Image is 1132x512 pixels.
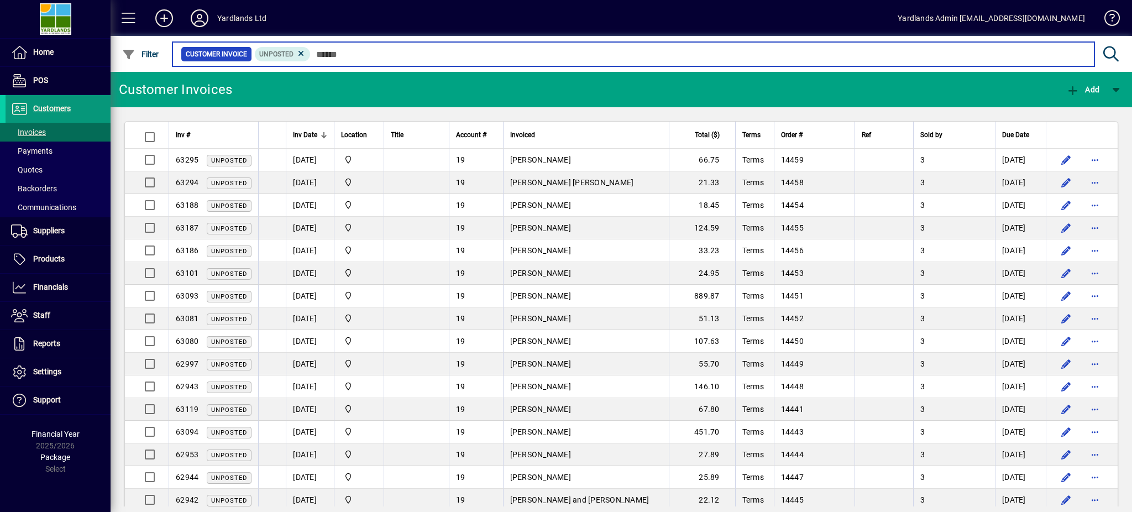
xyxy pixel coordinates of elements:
[995,421,1046,443] td: [DATE]
[1002,129,1039,141] div: Due Date
[669,375,735,398] td: 146.10
[259,50,294,58] span: Unposted
[341,403,377,415] span: Yardlands Limited
[176,314,198,323] span: 63081
[1086,332,1104,350] button: More options
[11,203,76,212] span: Communications
[286,149,334,171] td: [DATE]
[920,201,925,210] span: 3
[176,427,198,436] span: 63094
[186,49,247,60] span: Customer Invoice
[119,44,162,64] button: Filter
[1086,287,1104,305] button: More options
[176,473,198,482] span: 62944
[211,384,247,391] span: Unposted
[995,398,1046,421] td: [DATE]
[11,165,43,174] span: Quotes
[176,495,198,504] span: 62942
[781,246,804,255] span: 14456
[781,382,804,391] span: 14448
[33,48,54,56] span: Home
[781,201,804,210] span: 14454
[920,246,925,255] span: 3
[669,285,735,307] td: 889.87
[1086,196,1104,214] button: More options
[293,129,327,141] div: Inv Date
[211,270,247,278] span: Unposted
[920,405,925,414] span: 3
[341,335,377,347] span: Yardlands Limited
[1057,310,1075,327] button: Edit
[742,178,764,187] span: Terms
[286,330,334,353] td: [DATE]
[1057,174,1075,191] button: Edit
[669,262,735,285] td: 24.95
[6,39,111,66] a: Home
[995,171,1046,194] td: [DATE]
[286,194,334,217] td: [DATE]
[176,129,190,141] span: Inv #
[341,290,377,302] span: Yardlands Limited
[510,155,571,164] span: [PERSON_NAME]
[920,314,925,323] span: 3
[33,226,65,235] span: Suppliers
[920,129,988,141] div: Sold by
[920,155,925,164] span: 3
[742,269,764,278] span: Terms
[1057,400,1075,418] button: Edit
[862,129,907,141] div: Ref
[211,452,247,459] span: Unposted
[920,223,925,232] span: 3
[33,367,61,376] span: Settings
[456,359,465,368] span: 19
[1086,400,1104,418] button: More options
[176,382,198,391] span: 62943
[898,9,1085,27] div: Yardlands Admin [EMAIL_ADDRESS][DOMAIN_NAME]
[920,269,925,278] span: 3
[33,339,60,348] span: Reports
[211,316,247,323] span: Unposted
[742,223,764,232] span: Terms
[920,337,925,346] span: 3
[211,338,247,346] span: Unposted
[456,291,465,300] span: 19
[510,359,571,368] span: [PERSON_NAME]
[176,246,198,255] span: 63186
[920,450,925,459] span: 3
[6,386,111,414] a: Support
[920,129,942,141] span: Sold by
[1063,80,1102,100] button: Add
[676,129,730,141] div: Total ($)
[33,254,65,263] span: Products
[456,473,465,482] span: 19
[920,291,925,300] span: 3
[6,245,111,273] a: Products
[1002,129,1029,141] span: Due Date
[781,129,803,141] span: Order #
[286,466,334,489] td: [DATE]
[456,155,465,164] span: 19
[742,201,764,210] span: Terms
[1057,468,1075,486] button: Edit
[1066,85,1099,94] span: Add
[1057,196,1075,214] button: Edit
[6,160,111,179] a: Quotes
[510,450,571,459] span: [PERSON_NAME]
[995,217,1046,239] td: [DATE]
[995,239,1046,262] td: [DATE]
[781,129,848,141] div: Order #
[341,358,377,370] span: Yardlands Limited
[286,307,334,330] td: [DATE]
[391,129,442,141] div: Title
[341,426,377,438] span: Yardlands Limited
[669,398,735,421] td: 67.80
[341,448,377,461] span: Yardlands Limited
[742,473,764,482] span: Terms
[742,427,764,436] span: Terms
[211,361,247,368] span: Unposted
[1057,446,1075,463] button: Edit
[1086,219,1104,237] button: More options
[920,473,925,482] span: 3
[286,398,334,421] td: [DATE]
[742,155,764,164] span: Terms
